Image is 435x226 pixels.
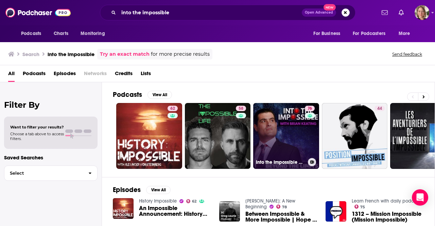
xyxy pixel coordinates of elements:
[415,5,430,20] span: Logged in as AriFortierPr
[113,186,171,194] a: EpisodesView All
[354,205,365,209] a: 75
[116,103,182,169] a: 62
[8,68,15,82] a: All
[146,186,171,194] button: View All
[305,106,315,111] a: 76
[4,100,98,110] h2: Filter By
[394,27,419,40] button: open menu
[54,29,68,38] span: Charts
[305,11,333,14] span: Open Advanced
[396,7,406,18] a: Show notifications dropdown
[151,50,210,58] span: for more precise results
[308,105,312,112] span: 76
[10,132,64,141] span: Choose a tab above to access filters.
[377,105,382,112] span: 44
[276,205,287,209] a: 78
[245,198,295,210] a: Greg Laurie: A New Beginning
[399,29,410,38] span: More
[170,105,175,112] span: 62
[379,7,390,18] a: Show notifications dropdown
[21,29,41,38] span: Podcasts
[239,105,243,112] span: 58
[5,6,71,19] img: Podchaser - Follow, Share and Rate Podcasts
[360,206,365,209] span: 75
[4,171,83,175] span: Select
[256,159,305,165] h3: Into the Impossible With [PERSON_NAME]
[245,211,317,223] a: Between Impossible & More Impossible | Hope in the Impossible
[141,68,151,82] a: Lists
[115,68,133,82] a: Credits
[23,68,46,82] a: Podcasts
[324,4,336,11] span: New
[348,27,395,40] button: open menu
[4,166,98,181] button: Select
[352,211,424,223] a: 1312 – Mission Impossible (Mission Impossible)
[113,90,172,99] a: PodcastsView All
[302,8,336,17] button: Open AdvancedNew
[10,125,64,129] span: Want to filter your results?
[168,106,178,111] a: 62
[186,199,197,203] a: 62
[192,200,196,203] span: 62
[100,5,355,20] div: Search podcasts, credits, & more...
[22,51,39,57] h3: Search
[4,154,98,161] p: Saved Searches
[81,29,105,38] span: Monitoring
[139,205,211,217] span: An Impossible Announcement: History Impossible in [DATE]
[253,103,319,169] a: 76Into the Impossible With [PERSON_NAME]
[139,205,211,217] a: An Impossible Announcement: History Impossible in 2021
[390,51,424,57] button: Send feedback
[139,198,177,204] a: History Impossible
[236,106,246,111] a: 58
[113,186,141,194] h2: Episodes
[113,198,134,219] img: An Impossible Announcement: History Impossible in 2021
[415,5,430,20] button: Show profile menu
[16,27,50,40] button: open menu
[309,27,349,40] button: open menu
[49,27,72,40] a: Charts
[415,5,430,20] img: User Profile
[326,201,346,222] img: 1312 – Mission Impossible (Mission Impossible)
[185,103,251,169] a: 58
[375,106,385,111] a: 44
[119,7,302,18] input: Search podcasts, credits, & more...
[100,50,150,58] a: Try an exact match
[54,68,76,82] a: Episodes
[322,103,388,169] a: 44
[353,29,385,38] span: For Podcasters
[313,29,340,38] span: For Business
[84,68,107,82] span: Networks
[282,206,287,209] span: 78
[352,198,422,204] a: Learn French with daily podcasts
[147,91,172,99] button: View All
[76,27,114,40] button: open menu
[48,51,94,57] h3: into the impossible
[113,90,142,99] h2: Podcasts
[219,201,240,222] img: Between Impossible & More Impossible | Hope in the Impossible
[412,189,428,206] div: Open Intercom Messenger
